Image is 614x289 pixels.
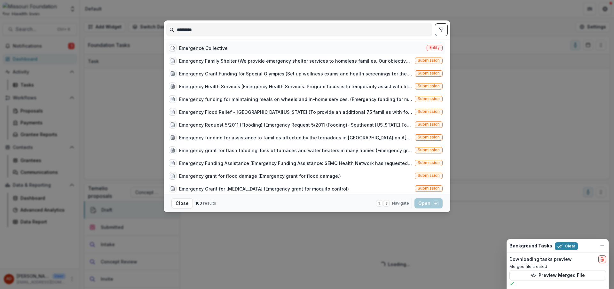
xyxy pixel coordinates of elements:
span: Submission [418,97,440,101]
span: Entity [429,45,440,50]
div: Emergency funding for maintaining meals on wheels and in-home services. (Emergency funding for ma... [179,96,412,103]
div: Emergency Family Shelter (We provide emergency shelter services to homeless families. Our objecti... [179,58,412,64]
div: Emergency Grant for [MEDICAL_DATA] (Emergency grant for moquito control) [179,185,349,192]
button: Clear [555,242,578,250]
h2: Downloading tasks preview [509,257,572,262]
div: Emergency Flood Relief - [GEOGRAPHIC_DATA][US_STATE] (To provide an additional 75 families with f... [179,109,412,115]
div: Emergency grant for flash flooding: loss of furnaces and water heaters in many homes (Emergency g... [179,147,412,154]
button: Open [414,198,443,208]
span: Submission [418,122,440,127]
div: Emergency Funding Assistance (Emergency Funding Assistance: SEMO Health Network has requested eme... [179,160,412,167]
span: Navigate [392,200,409,206]
button: Preview Merged File [509,270,606,280]
div: Emergency Request 5/2011 (Flooding) (Emergency Request 5/2011 (Fooding)- Southeast [US_STATE] Foo... [179,121,412,128]
span: Submission [418,173,440,178]
span: Submission [418,186,440,191]
span: Submission [418,71,440,75]
h2: Background Tasks [509,243,552,249]
button: Close [171,198,193,208]
span: results [203,201,216,206]
div: Emergency Grant Funding for Special Olympics (Set up wellness exams and health screenings for the... [179,70,412,77]
button: toggle filters [435,23,448,36]
span: Submission [418,135,440,139]
button: delete [598,255,606,263]
span: Submission [418,148,440,152]
div: Emergence Collective [179,45,228,51]
p: Merged file created [509,264,606,269]
div: Emergency grant for flood damage (Emergency grant for flood damage.) [179,173,341,179]
div: Emergency funding for assistance to families affected by the tornadoes in [GEOGRAPHIC_DATA] on A[... [179,134,412,141]
button: Dismiss [598,242,606,250]
span: Submission [418,160,440,165]
span: 100 [195,201,202,206]
span: Submission [418,84,440,88]
div: Emergency Health Services (Emergency Health Services: Program focus is to temporarily assist with... [179,83,412,90]
span: Submission [418,58,440,63]
span: Submission [418,109,440,114]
